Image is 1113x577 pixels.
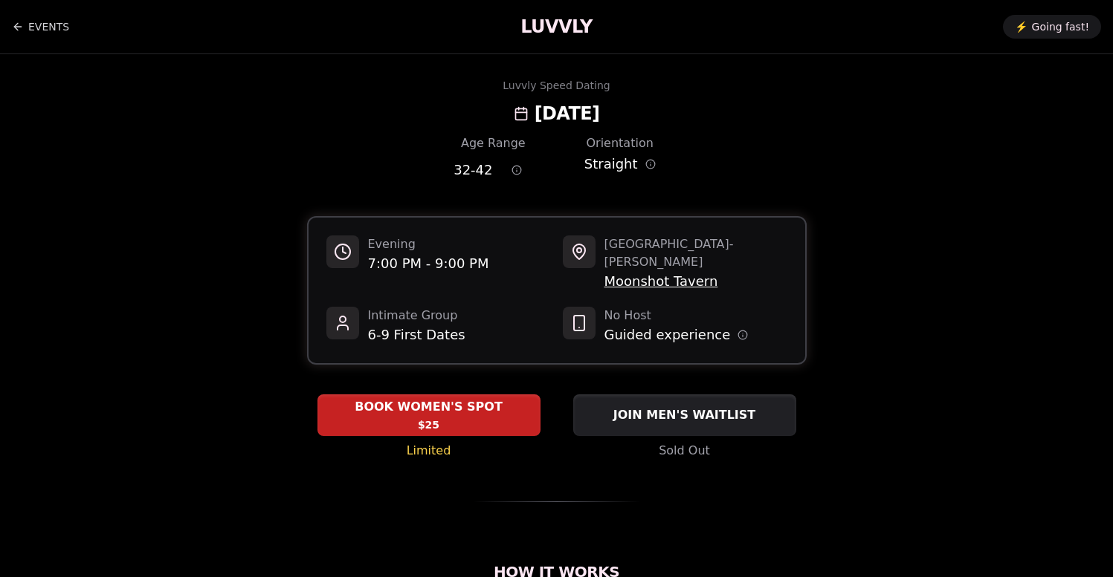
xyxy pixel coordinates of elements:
div: Luvvly Speed Dating [503,78,610,93]
span: Going fast! [1032,19,1089,34]
button: Orientation information [645,159,656,169]
span: Moonshot Tavern [604,271,787,292]
button: Age range information [500,154,533,186]
span: ⚡️ [1015,19,1027,34]
span: 7:00 PM - 9:00 PM [368,253,489,274]
span: $25 [418,417,439,432]
button: JOIN MEN'S WAITLIST - Sold Out [573,394,796,436]
span: 6-9 First Dates [368,325,465,345]
span: 32 - 42 [454,160,492,180]
div: Orientation [581,134,659,152]
a: Back to events [12,12,69,42]
button: Host information [738,330,748,340]
span: Straight [584,154,638,175]
h2: [DATE] [535,102,600,125]
div: Age Range [454,134,532,152]
span: [GEOGRAPHIC_DATA] - [PERSON_NAME] [604,235,787,271]
span: Evening [368,235,489,253]
span: Guided experience [604,325,731,345]
span: JOIN MEN'S WAITLIST [610,406,758,424]
span: Sold Out [659,442,710,460]
span: No Host [604,307,749,325]
span: BOOK WOMEN'S SPOT [352,398,506,416]
span: Intimate Group [368,307,465,325]
span: Limited [407,442,451,460]
a: LUVVLY [520,15,592,39]
button: BOOK WOMEN'S SPOT - Limited [317,394,541,436]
